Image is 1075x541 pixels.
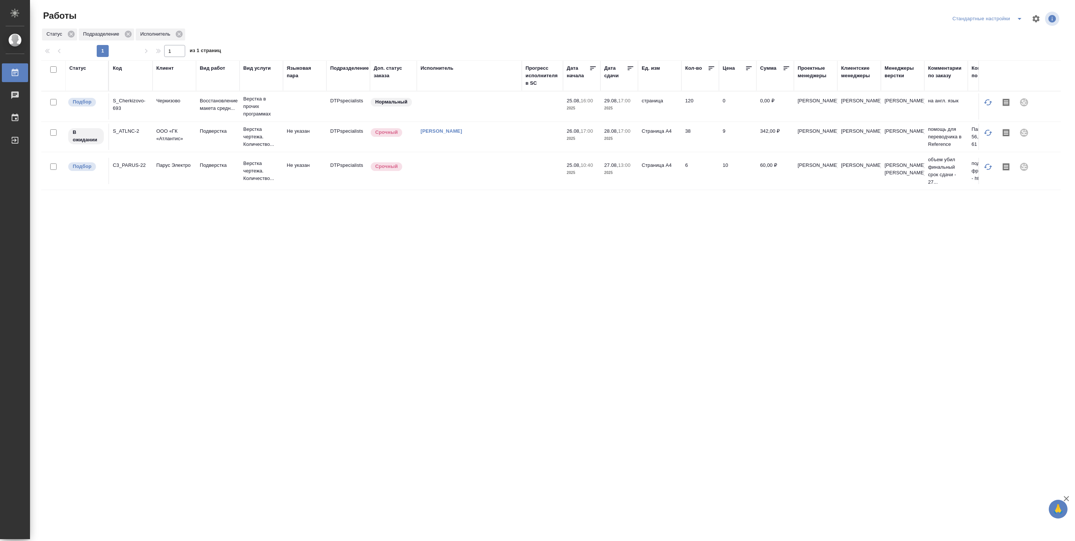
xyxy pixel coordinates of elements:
[604,128,618,134] p: 28.08,
[42,28,77,40] div: Статус
[979,158,997,176] button: Обновить
[719,93,756,120] td: 0
[885,97,921,105] p: [PERSON_NAME]
[837,124,881,150] td: [PERSON_NAME]
[283,124,326,150] td: Не указан
[719,124,756,150] td: 9
[1015,158,1033,176] div: Проект не привязан
[567,64,589,79] div: Дата начала
[375,98,407,106] p: Нормальный
[73,98,91,106] p: Подбор
[719,158,756,184] td: 10
[567,128,581,134] p: 26.08,
[67,97,105,107] div: Можно подбирать исполнителей
[243,160,279,182] p: Верстка чертежа. Количество...
[642,64,660,72] div: Ед. изм
[604,98,618,103] p: 29.08,
[156,97,192,105] p: Черкизово
[841,64,877,79] div: Клиентские менеджеры
[794,93,837,120] td: [PERSON_NAME]
[618,162,630,168] p: 13:00
[794,158,837,184] td: [PERSON_NAME]
[113,127,149,135] div: S_ATLNC-2
[567,169,597,177] p: 2025
[928,97,964,105] p: на англ. язык
[837,158,881,184] td: [PERSON_NAME]
[67,162,105,172] div: Можно подбирать исполнителей
[604,64,627,79] div: Дата сдачи
[618,128,630,134] p: 17:00
[140,30,173,38] p: Исполнитель
[756,124,794,150] td: 342,00 ₽
[928,156,964,186] p: объем убил финальный срок сдачи - 27...
[1045,12,1061,26] span: Посмотреть информацию
[638,158,681,184] td: Страница А4
[113,97,149,112] div: S_Cherkizovo-693
[200,162,236,169] p: Подверстка
[1052,501,1065,517] span: 🙏
[67,127,105,145] div: Исполнитель назначен, приступать к работе пока рано
[997,93,1015,111] button: Скопировать мини-бриф
[567,105,597,112] p: 2025
[200,97,236,112] p: Восстановление макета средн...
[200,127,236,135] p: Подверстка
[581,128,593,134] p: 17:00
[997,158,1015,176] button: Скопировать мини-бриф
[243,64,271,72] div: Вид услуги
[374,64,413,79] div: Доп. статус заказа
[73,163,91,170] p: Подбор
[375,129,398,136] p: Срочный
[421,64,454,72] div: Исполнитель
[330,64,369,72] div: Подразделение
[604,169,634,177] p: 2025
[604,135,634,142] p: 2025
[951,13,1027,25] div: split button
[326,93,370,120] td: DTPspecialists
[681,124,719,150] td: 38
[1027,10,1045,28] span: Настроить таблицу
[972,64,1008,79] div: Комментарии по работе
[136,28,185,40] div: Исполнитель
[283,158,326,184] td: Не указан
[798,64,834,79] div: Проектные менеджеры
[760,64,776,72] div: Сумма
[928,64,964,79] div: Комментарии по заказу
[113,64,122,72] div: Код
[1049,500,1068,519] button: 🙏
[979,124,997,142] button: Обновить
[972,160,1008,182] p: подверстка фрила перевод - https://...
[243,126,279,148] p: Верстка чертежа. Количество...
[69,64,86,72] div: Статус
[287,64,323,79] div: Языковая пара
[997,124,1015,142] button: Скопировать мини-бриф
[885,162,921,177] p: [PERSON_NAME], [PERSON_NAME]
[567,98,581,103] p: 25.08,
[885,127,921,135] p: [PERSON_NAME]
[928,126,964,148] p: помощь для переводчика в Reference
[972,126,1008,148] p: Папки 54, 55, 56, 57, 58, 60, 61
[526,64,559,87] div: Прогресс исполнителя в SC
[756,158,794,184] td: 60,00 ₽
[685,64,702,72] div: Кол-во
[567,162,581,168] p: 25.08,
[46,30,65,38] p: Статус
[604,105,634,112] p: 2025
[156,127,192,142] p: ООО «ГК «Атлантис»
[73,129,99,144] p: В ожидании
[83,30,122,38] p: Подразделение
[421,128,462,134] a: [PERSON_NAME]
[79,28,134,40] div: Подразделение
[113,162,149,169] div: C3_PARUS-22
[1015,93,1033,111] div: Проект не привязан
[681,93,719,120] td: 120
[375,163,398,170] p: Срочный
[723,64,735,72] div: Цена
[638,93,681,120] td: страница
[979,93,997,111] button: Обновить
[41,10,76,22] span: Работы
[190,46,221,57] span: из 1 страниц
[1015,124,1033,142] div: Проект не привязан
[581,98,593,103] p: 16:00
[681,158,719,184] td: 6
[581,162,593,168] p: 10:40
